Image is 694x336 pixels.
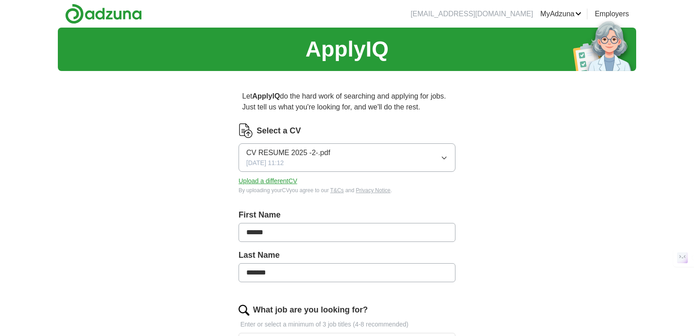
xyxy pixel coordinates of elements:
label: What job are you looking for? [253,304,368,316]
img: Adzuna logo [65,4,142,24]
a: T&Cs [330,187,344,194]
img: search.png [239,305,249,316]
span: CV RESUME 2025 -2-.pdf [246,147,330,158]
strong: ApplyIQ [252,92,280,100]
button: Upload a differentCV [239,176,297,186]
span: [DATE] 11:12 [246,158,284,168]
label: First Name [239,209,455,221]
li: [EMAIL_ADDRESS][DOMAIN_NAME] [411,9,533,19]
label: Last Name [239,249,455,261]
div: By uploading your CV you agree to our and . [239,186,455,194]
a: Employers [595,9,629,19]
a: MyAdzuna [540,9,582,19]
h1: ApplyIQ [305,33,389,66]
p: Enter or select a minimum of 3 job titles (4-8 recommended) [239,320,455,329]
img: CV Icon [239,123,253,138]
p: Let do the hard work of searching and applying for jobs. Just tell us what you're looking for, an... [239,87,455,116]
a: Privacy Notice [356,187,391,194]
button: CV RESUME 2025 -2-.pdf[DATE] 11:12 [239,143,455,172]
label: Select a CV [257,125,301,137]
